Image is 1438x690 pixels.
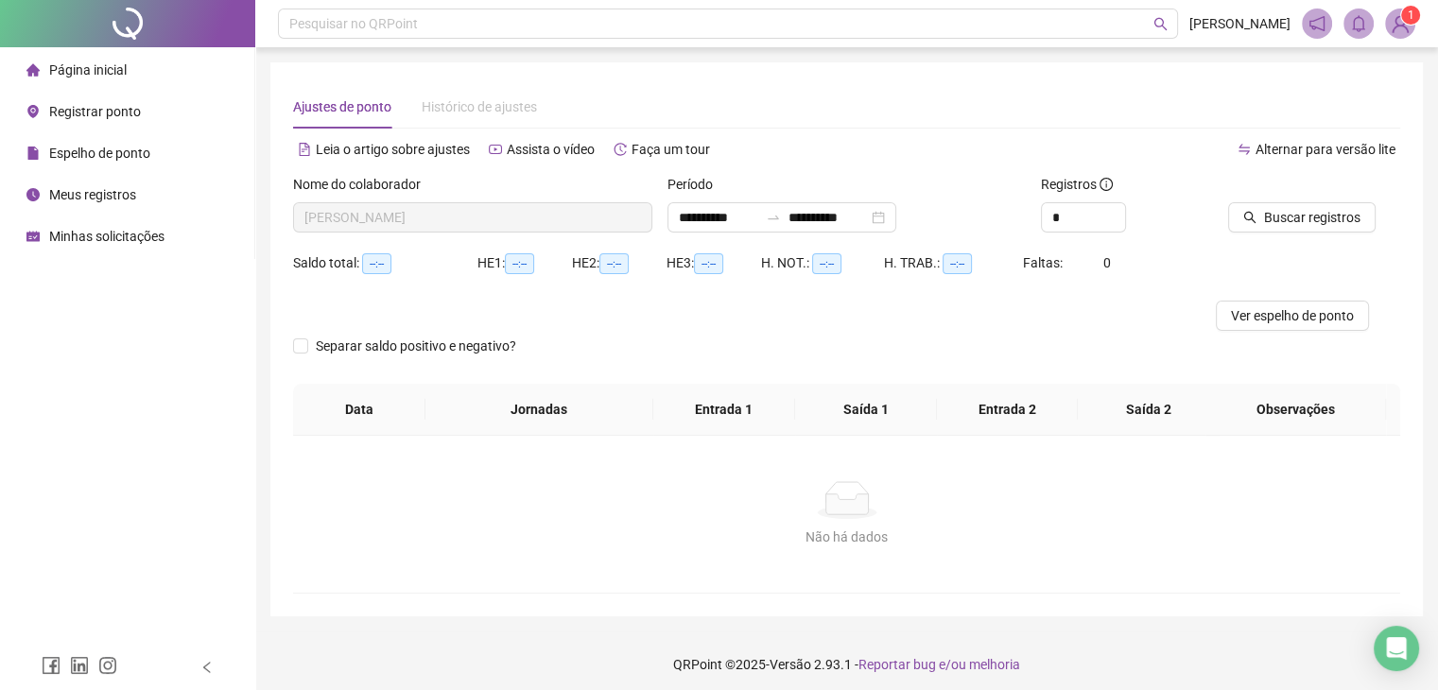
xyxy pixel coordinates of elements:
span: Espelho de ponto [49,146,150,161]
span: [PERSON_NAME] [1189,13,1291,34]
button: Buscar registros [1228,202,1376,233]
span: 1 [1408,9,1414,22]
span: Meus registros [49,187,136,202]
span: --:-- [362,253,391,274]
th: Entrada 2 [937,384,1079,436]
th: Entrada 1 [653,384,795,436]
div: HE 1: [477,252,572,274]
div: Saldo total: [293,252,477,274]
span: history [614,143,627,156]
label: Nome do colaborador [293,174,433,195]
span: environment [26,105,40,118]
button: Ver espelho de ponto [1216,301,1369,331]
span: swap [1238,143,1251,156]
span: info-circle [1100,178,1113,191]
div: HE 2: [572,252,667,274]
div: Não há dados [316,526,1377,547]
div: HE 3: [667,252,761,274]
span: Buscar registros [1264,207,1360,228]
span: file-text [298,143,311,156]
span: to [766,210,781,225]
span: Ajustes de ponto [293,99,391,114]
div: Open Intercom Messenger [1374,626,1419,671]
span: search [1243,211,1256,224]
span: notification [1308,15,1325,32]
div: H. NOT.: [761,252,884,274]
th: Saída 2 [1078,384,1220,436]
span: JOÃO GABRIEL LIMA SILVINO [304,203,641,232]
img: 78408 [1386,9,1414,38]
span: Faça um tour [632,142,710,157]
span: --:-- [943,253,972,274]
th: Saída 1 [795,384,937,436]
span: Reportar bug e/ou melhoria [858,657,1020,672]
span: facebook [42,656,61,675]
span: linkedin [70,656,89,675]
span: 0 [1103,255,1111,270]
span: --:-- [694,253,723,274]
th: Jornadas [425,384,653,436]
div: H. TRAB.: [884,252,1022,274]
th: Observações [1206,384,1387,436]
span: search [1153,17,1168,31]
span: youtube [489,143,502,156]
span: --:-- [812,253,841,274]
span: bell [1350,15,1367,32]
span: Histórico de ajustes [422,99,537,114]
span: Página inicial [49,62,127,78]
span: Leia o artigo sobre ajustes [316,142,470,157]
span: Minhas solicitações [49,229,165,244]
span: swap-right [766,210,781,225]
span: left [200,661,214,674]
span: instagram [98,656,117,675]
sup: Atualize o seu contato no menu Meus Dados [1401,6,1420,25]
span: schedule [26,230,40,243]
span: Faltas: [1023,255,1066,270]
span: Registrar ponto [49,104,141,119]
span: Observações [1221,399,1372,420]
span: --:-- [599,253,629,274]
span: Assista o vídeo [507,142,595,157]
span: Separar saldo positivo e negativo? [308,336,524,356]
span: Versão [770,657,811,672]
span: Alternar para versão lite [1256,142,1395,157]
span: home [26,63,40,77]
th: Data [293,384,425,436]
span: Ver espelho de ponto [1231,305,1354,326]
label: Período [667,174,725,195]
span: --:-- [505,253,534,274]
span: clock-circle [26,188,40,201]
span: Registros [1041,174,1113,195]
span: file [26,147,40,160]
